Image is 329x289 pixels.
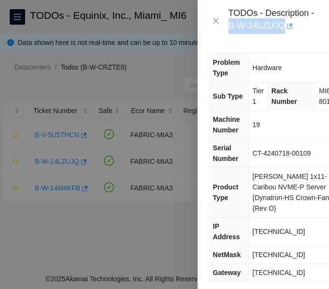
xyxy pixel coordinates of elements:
span: NetMask [213,251,241,259]
button: Close [209,16,223,26]
span: [TECHNICAL_ID] [253,269,305,276]
span: CT-4240718-00109 [253,149,311,157]
span: [TECHNICAL_ID] [253,251,305,259]
span: Hardware [253,64,282,72]
span: Machine Number [213,116,240,134]
span: Product Type [213,183,239,202]
span: 19 [253,121,260,129]
span: IP Address [213,222,240,241]
span: Sub Type [213,92,243,100]
span: Tier 1 [253,87,264,105]
span: [TECHNICAL_ID] [253,228,305,235]
span: Serial Number [213,144,239,162]
span: Gateway [213,269,241,276]
div: TODOs - Description - B-W-14LZUJQ [229,8,317,34]
span: Rack Number [272,87,297,105]
span: Problem Type [213,58,240,77]
span: close [212,17,220,25]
